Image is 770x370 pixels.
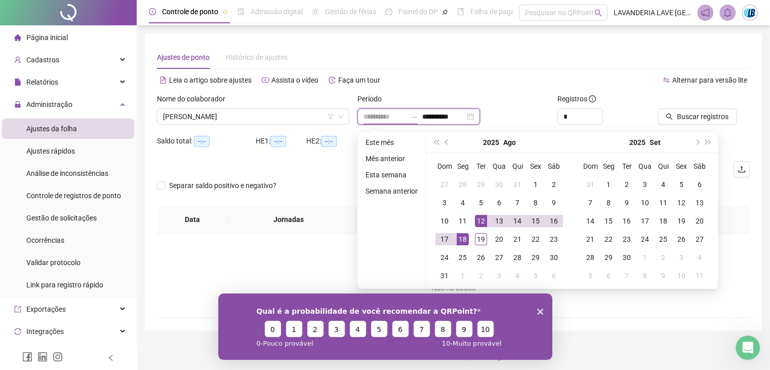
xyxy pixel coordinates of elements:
th: Qua [636,157,654,175]
td: 2025-09-05 [526,267,545,285]
span: CAROLINE DA SILVEIRA AIRES [163,109,343,124]
th: Sex [526,157,545,175]
td: 2025-08-05 [472,194,490,212]
span: pushpin [222,9,228,15]
span: --:-- [270,136,286,147]
button: next-year [691,132,702,153]
th: Qua [490,157,508,175]
div: 11 [457,215,469,227]
button: prev-year [441,132,453,153]
div: 2 [475,270,487,282]
span: history [329,77,336,84]
td: 2025-08-28 [508,248,526,267]
span: file-done [237,8,245,15]
td: 2025-09-30 [618,248,636,267]
div: 5 [675,178,687,191]
span: info-circle [589,95,596,102]
div: 31 [511,178,523,191]
span: Histórico de ajustes [226,53,288,61]
div: 17 [438,233,451,245]
span: Ajustes da folha [26,125,77,133]
div: 21 [511,233,523,245]
div: 24 [438,251,451,264]
div: 17 [639,215,651,227]
div: 8 [602,197,615,209]
td: 2025-09-25 [654,230,672,248]
span: youtube [262,77,269,84]
div: 6 [548,270,560,282]
td: 2025-09-10 [636,194,654,212]
td: 2025-09-29 [599,248,618,267]
div: Não há dados [169,282,738,293]
td: 2025-09-14 [581,212,599,230]
span: Integrações [26,327,64,336]
td: 2025-09-16 [618,212,636,230]
th: Ter [618,157,636,175]
td: 2025-07-30 [490,175,508,194]
div: 19 [475,233,487,245]
div: HE 2: [306,135,357,147]
div: 5 [584,270,596,282]
td: 2025-10-05 [581,267,599,285]
td: 2025-08-31 [435,267,454,285]
div: 15 [602,215,615,227]
button: super-next-year [703,132,714,153]
span: Cadastros [26,56,59,64]
td: 2025-10-04 [691,248,709,267]
span: clock-circle [149,8,156,15]
span: user-add [14,56,21,63]
div: 22 [602,233,615,245]
td: 2025-10-02 [654,248,672,267]
td: 2025-09-23 [618,230,636,248]
li: Mês anterior [361,153,422,165]
td: 2025-09-05 [672,175,691,194]
span: pushpin [442,9,448,15]
div: 28 [511,251,523,264]
td: 2025-08-13 [490,212,508,230]
span: Controle de registros de ponto [26,192,121,200]
td: 2025-09-04 [654,175,672,194]
td: 2025-09-01 [599,175,618,194]
div: 21 [584,233,596,245]
img: 71109 [742,5,757,20]
span: book [457,8,464,15]
div: 5 [530,270,542,282]
div: 23 [621,233,633,245]
td: 2025-08-10 [435,212,454,230]
div: 3 [675,251,687,264]
button: year panel [629,132,645,153]
span: Leia o artigo sobre ajustes [169,76,252,84]
td: 2025-09-17 [636,212,654,230]
td: 2025-08-03 [435,194,454,212]
td: 2025-08-15 [526,212,545,230]
td: 2025-10-01 [636,248,654,267]
span: search [594,9,602,17]
span: --:-- [194,136,210,147]
span: filter [328,114,334,120]
th: Dom [435,157,454,175]
td: 2025-09-03 [636,175,654,194]
span: upload [738,165,746,173]
span: LAVANDERIA LAVE [GEOGRAPHIC_DATA] [614,7,691,18]
span: to [410,113,418,121]
th: Sex [672,157,691,175]
td: 2025-09-09 [618,194,636,212]
span: swap-right [410,113,418,121]
td: 2025-10-08 [636,267,654,285]
label: Nome do colaborador [157,93,232,104]
div: 29 [602,251,615,264]
td: 2025-09-18 [654,212,672,230]
span: Relatórios [26,78,58,86]
td: 2025-09-12 [672,194,691,212]
div: 19 [675,215,687,227]
td: 2025-07-28 [454,175,472,194]
div: 18 [457,233,469,245]
span: Alternar para versão lite [672,76,747,84]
